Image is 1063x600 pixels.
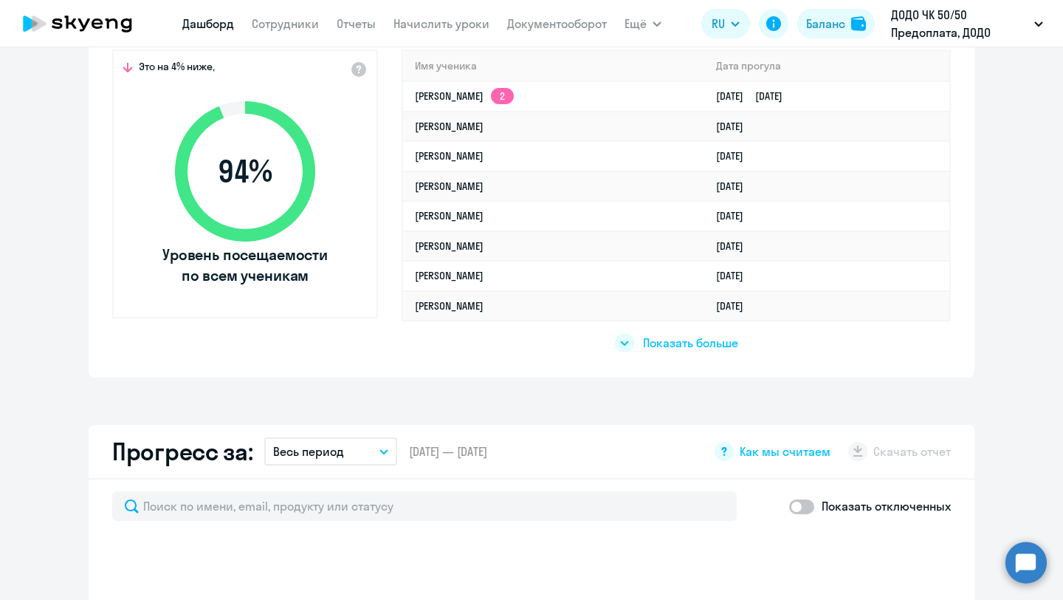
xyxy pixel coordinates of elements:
[273,443,344,460] p: Весь период
[716,269,755,282] a: [DATE]
[337,16,376,31] a: Отчеты
[415,120,484,133] a: [PERSON_NAME]
[740,443,830,460] span: Как мы считаем
[160,154,330,189] span: 94 %
[139,60,215,78] span: Это на 4% ниже,
[415,89,514,103] a: [PERSON_NAME]2
[415,299,484,313] a: [PERSON_NAME]
[112,437,252,466] h2: Прогресс за:
[415,149,484,163] a: [PERSON_NAME]
[716,89,794,103] a: [DATE][DATE]
[415,239,484,253] a: [PERSON_NAME]
[252,16,319,31] a: Сотрудники
[884,6,1050,41] button: ДОДО ЧК 50/50 Предоплата, ДОДО ФРАНЧАЙЗИНГ, ООО
[415,269,484,282] a: [PERSON_NAME]
[797,9,875,38] button: Балансbalance
[625,15,647,33] span: Ещё
[822,497,951,515] p: Показать отключенных
[491,88,514,104] app-skyeng-badge: 2
[716,209,755,222] a: [DATE]
[160,245,330,286] span: Уровень посещаемости по всем ученикам
[415,209,484,222] a: [PERSON_NAME]
[182,16,234,31] a: Дашборд
[704,51,949,81] th: Дата прогула
[716,180,755,193] a: [DATE]
[112,491,737,521] input: Поиск по имени, email, продукту или статусу
[716,299,755,313] a: [DATE]
[409,443,487,460] span: [DATE] — [DATE]
[393,16,489,31] a: Начислить уроки
[415,180,484,193] a: [PERSON_NAME]
[643,335,738,351] span: Показать больше
[403,51,704,81] th: Имя ученика
[716,149,755,163] a: [DATE]
[625,9,661,38] button: Ещё
[507,16,607,31] a: Документооборот
[716,120,755,133] a: [DATE]
[701,9,750,38] button: RU
[712,15,725,33] span: RU
[716,239,755,253] a: [DATE]
[851,16,866,31] img: balance
[806,15,845,33] div: Баланс
[264,437,397,466] button: Весь период
[891,6,1028,41] p: ДОДО ЧК 50/50 Предоплата, ДОДО ФРАНЧАЙЗИНГ, ООО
